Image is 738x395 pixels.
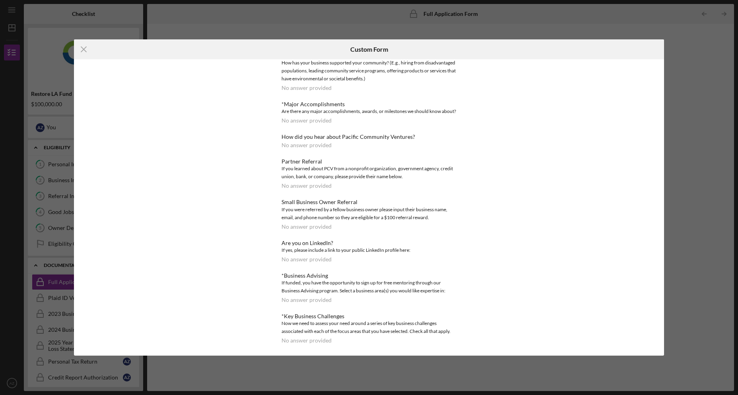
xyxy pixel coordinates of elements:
div: No answer provided [282,183,332,189]
div: No answer provided [282,85,332,91]
div: No answer provided [282,337,332,344]
div: Partner Referral [282,158,456,165]
div: Small Business Owner Referral [282,199,456,205]
div: How did you hear about Pacific Community Ventures? [282,134,456,140]
div: If you were referred by a fellow business owner please input their business name, email, and phon... [282,206,456,222]
div: Are there any major accomplishments, awards, or milestones we should know about? [282,107,456,115]
div: If funded, you have the opportunity to sign up for free mentoring through our Business Advising p... [282,279,456,295]
div: How has your business supported your community? (E.g., hiring from disadvantaged populations, lea... [282,59,456,83]
div: Are you on LinkedIn? [282,240,456,246]
div: If you learned about PCV from a nonprofit organization, government agency, credit union, bank, or... [282,165,456,181]
h6: Custom Form [350,46,388,53]
div: *Major Accomplishments [282,101,456,107]
div: *Key Business Challenges [282,313,456,319]
div: Now we need to assess your need around a series of key business challenges associated with each o... [282,319,456,335]
div: No answer provided [282,256,332,263]
div: *Business Advising [282,272,456,279]
div: No answer provided [282,117,332,124]
div: If yes, please include a link to your public LinkedIn profile here: [282,246,456,254]
div: No answer provided [282,142,332,148]
div: No answer provided [282,224,332,230]
div: No answer provided [282,297,332,303]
